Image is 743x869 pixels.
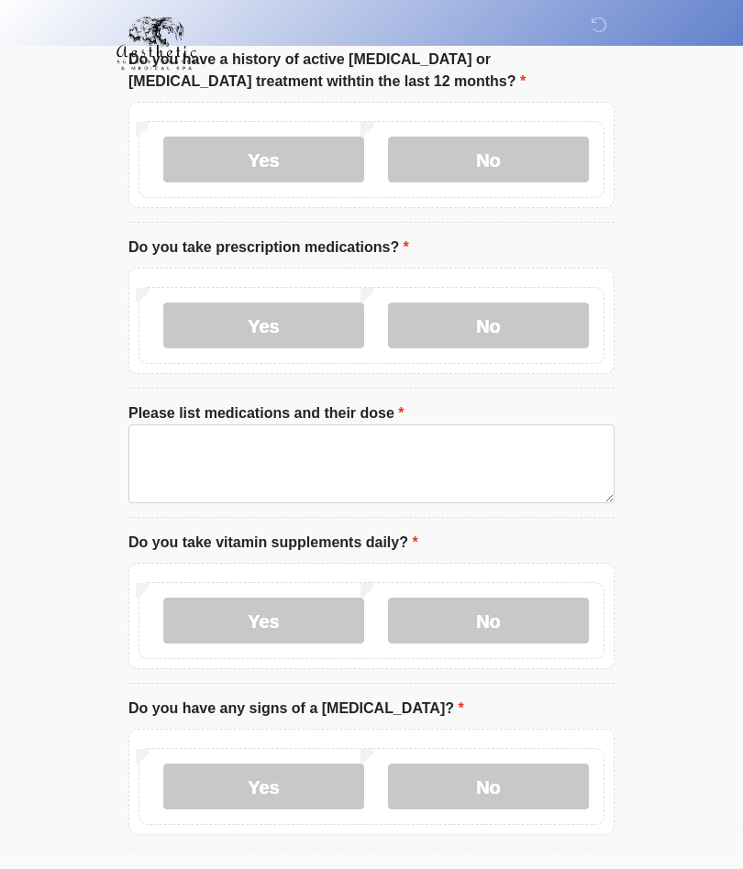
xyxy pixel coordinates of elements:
label: Do you have any signs of a [MEDICAL_DATA]? [128,698,464,720]
label: No [388,137,589,182]
label: Yes [163,302,364,348]
label: No [388,302,589,348]
label: Please list medications and their dose [128,402,405,424]
label: Do you take vitamin supplements daily? [128,532,418,554]
label: Yes [163,598,364,643]
img: Aesthetic Surgery Centre, PLLC Logo [110,14,203,72]
label: Yes [163,137,364,182]
label: Yes [163,764,364,809]
label: No [388,598,589,643]
label: Do you take prescription medications? [128,236,409,258]
label: No [388,764,589,809]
